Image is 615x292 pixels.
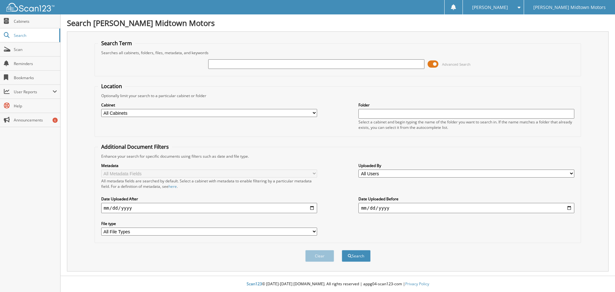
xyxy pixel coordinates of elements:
span: Cabinets [14,19,57,24]
div: Select a cabinet and begin typing the name of the folder you want to search in. If the name match... [358,119,574,130]
label: Uploaded By [358,163,574,168]
label: Cabinet [101,102,317,108]
input: end [358,203,574,213]
span: [PERSON_NAME] [472,5,508,9]
iframe: Chat Widget [583,261,615,292]
span: Search [14,33,56,38]
img: scan123-logo-white.svg [6,3,54,12]
label: Date Uploaded Before [358,196,574,202]
div: All metadata fields are searched by default. Select a cabinet with metadata to enable filtering b... [101,178,317,189]
label: File type [101,221,317,226]
legend: Search Term [98,40,135,47]
button: Search [342,250,371,262]
span: Announcements [14,117,57,123]
label: Date Uploaded After [101,196,317,202]
input: start [101,203,317,213]
span: Bookmarks [14,75,57,80]
div: 6 [53,118,58,123]
span: [PERSON_NAME] Midtown Motors [533,5,606,9]
button: Clear [305,250,334,262]
div: Optionally limit your search to a particular cabinet or folder [98,93,578,98]
legend: Additional Document Filters [98,143,172,150]
div: © [DATE]-[DATE] [DOMAIN_NAME]. All rights reserved | appg04-scan123-com | [61,276,615,292]
span: User Reports [14,89,53,95]
a: here [168,184,177,189]
label: Metadata [101,163,317,168]
h1: Search [PERSON_NAME] Midtown Motors [67,18,609,28]
span: Scan [14,47,57,52]
div: Enhance your search for specific documents using filters such as date and file type. [98,154,578,159]
a: Privacy Policy [405,281,429,287]
label: Folder [358,102,574,108]
span: Reminders [14,61,57,66]
span: Advanced Search [442,62,471,67]
div: Searches all cabinets, folders, files, metadata, and keywords [98,50,578,55]
span: Scan123 [247,281,262,287]
span: Help [14,103,57,109]
legend: Location [98,83,125,90]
